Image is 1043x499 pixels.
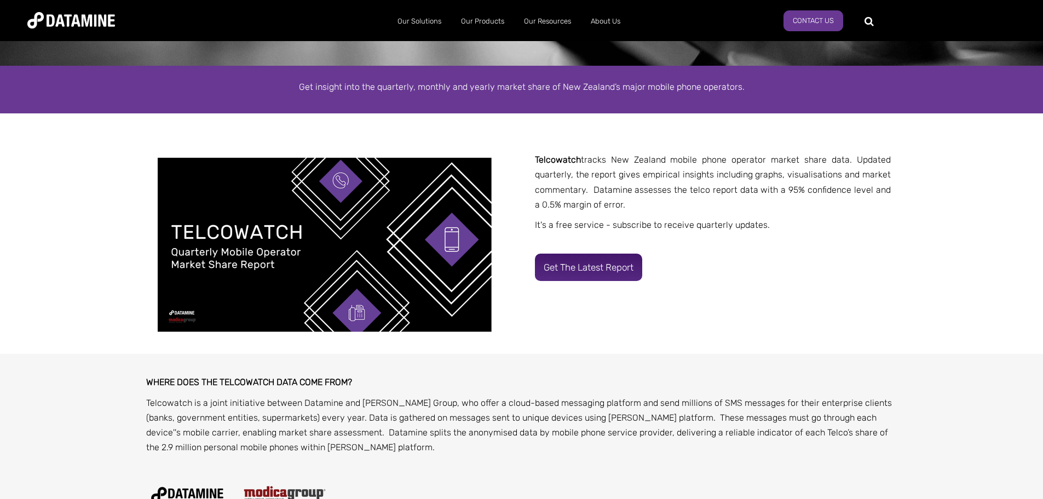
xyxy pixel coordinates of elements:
[27,12,115,28] img: Datamine
[535,154,581,165] strong: Telcowatch
[535,154,891,210] span: tracks New Zealand mobile phone operator market share data. Updated quarterly, the report gives e...
[535,220,770,230] span: It's a free service - subscribe to receive quarterly updates.
[535,254,642,281] a: Get the latest report
[388,7,451,36] a: Our Solutions
[451,7,514,36] a: Our Products
[210,79,834,94] p: Get insight into the quarterly, monthly and yearly market share of New Zealand’s major mobile pho...
[581,7,630,36] a: About Us
[146,377,352,387] strong: WHERE DOES THE TELCOWATCH DATA COME FROM?
[158,158,492,332] img: Copy of Telcowatch Report Template (2)
[783,10,843,31] a: Contact us
[514,7,581,36] a: Our Resources
[146,395,897,455] p: Telcowatch is a joint initiative between Datamine and [PERSON_NAME] Group, who offer a cloud-base...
